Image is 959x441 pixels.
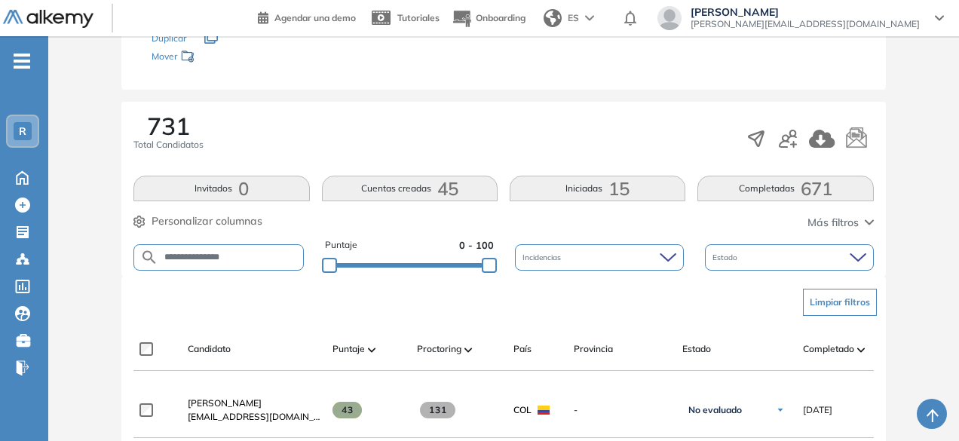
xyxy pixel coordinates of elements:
[513,403,532,417] span: COL
[274,12,356,23] span: Agendar una demo
[322,176,498,201] button: Cuentas creadas45
[807,215,874,231] button: Más filtros
[258,8,356,26] a: Agendar una demo
[133,213,262,229] button: Personalizar columnas
[697,176,873,201] button: Completadas671
[585,15,594,21] img: arrow
[3,10,93,29] img: Logo
[188,397,262,409] span: [PERSON_NAME]
[712,252,740,263] span: Estado
[691,6,920,18] span: [PERSON_NAME]
[568,11,579,25] span: ES
[397,12,440,23] span: Tutoriales
[544,9,562,27] img: world
[147,114,190,138] span: 731
[140,248,158,267] img: SEARCH_ALT
[574,403,670,417] span: -
[417,342,461,356] span: Proctoring
[776,406,785,415] img: Ícono de flecha
[857,348,865,352] img: [missing "en.ARROW_ALT" translation]
[688,404,742,416] span: No evaluado
[682,342,711,356] span: Estado
[691,18,920,30] span: [PERSON_NAME][EMAIL_ADDRESS][DOMAIN_NAME]
[705,244,874,271] div: Estado
[188,397,320,410] a: [PERSON_NAME]
[574,342,613,356] span: Provincia
[452,2,525,35] button: Onboarding
[803,342,854,356] span: Completado
[19,125,26,137] span: R
[510,176,685,201] button: Iniciadas15
[325,238,357,253] span: Puntaje
[133,138,204,152] span: Total Candidatos
[513,342,532,356] span: País
[332,402,362,418] span: 43
[803,289,877,316] button: Limpiar filtros
[133,176,309,201] button: Invitados0
[152,44,302,72] div: Mover
[515,244,684,271] div: Incidencias
[522,252,564,263] span: Incidencias
[476,12,525,23] span: Onboarding
[538,406,550,415] img: COL
[188,410,320,424] span: [EMAIL_ADDRESS][DOMAIN_NAME]
[368,348,375,352] img: [missing "en.ARROW_ALT" translation]
[14,60,30,63] i: -
[188,342,231,356] span: Candidato
[332,342,365,356] span: Puntaje
[152,32,186,44] span: Duplicar
[803,403,832,417] span: [DATE]
[152,213,262,229] span: Personalizar columnas
[459,238,494,253] span: 0 - 100
[807,215,859,231] span: Más filtros
[464,348,472,352] img: [missing "en.ARROW_ALT" translation]
[420,402,455,418] span: 131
